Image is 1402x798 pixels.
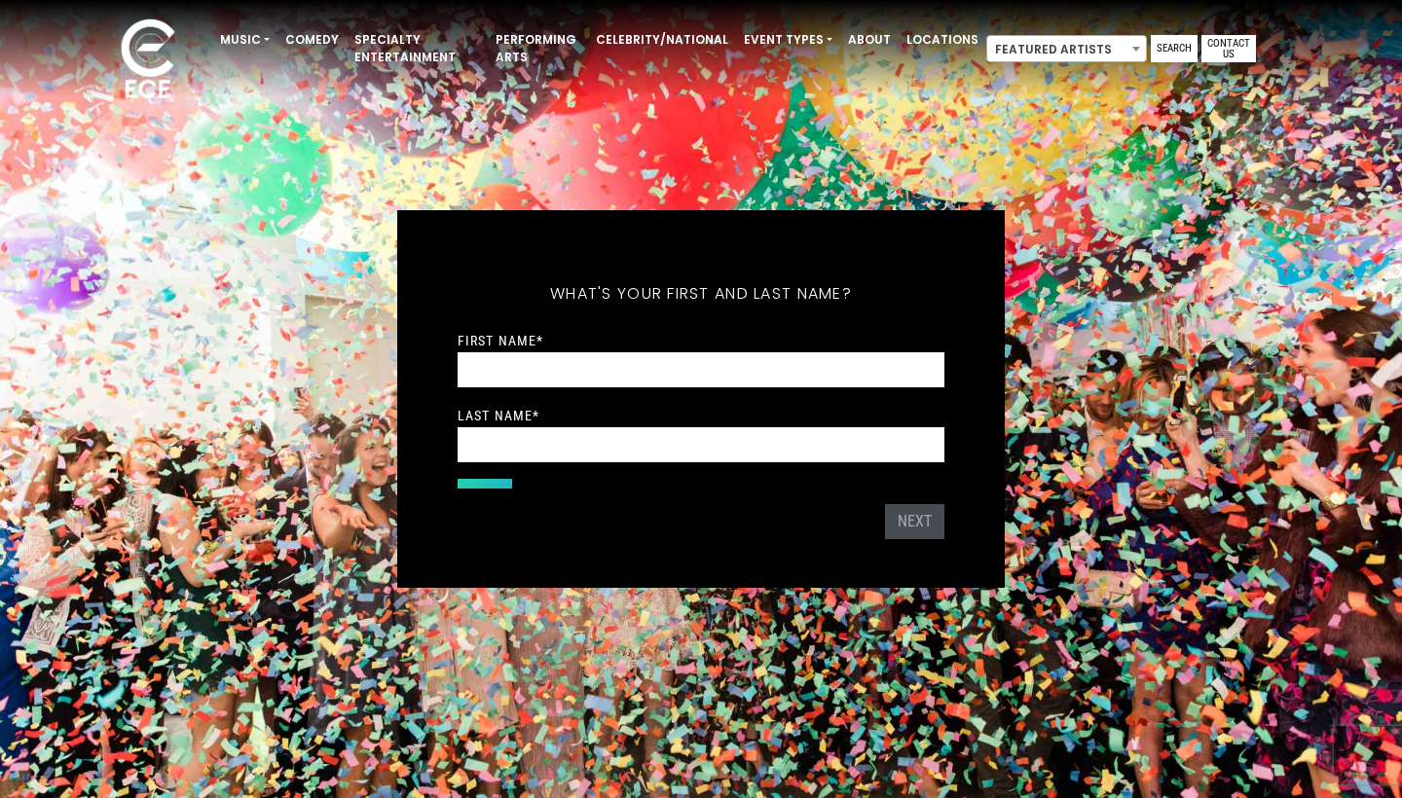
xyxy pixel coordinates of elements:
[1201,35,1256,62] a: Contact Us
[987,36,1146,63] span: Featured Artists
[277,23,347,56] a: Comedy
[840,23,899,56] a: About
[212,23,277,56] a: Music
[99,14,197,108] img: ece_new_logo_whitev2-1.png
[458,407,539,424] label: Last Name
[1151,35,1198,62] a: Search
[458,332,543,349] label: First Name
[986,35,1147,62] span: Featured Artists
[347,23,488,74] a: Specialty Entertainment
[899,23,986,56] a: Locations
[458,259,944,329] h5: What's your first and last name?
[488,23,588,74] a: Performing Arts
[736,23,840,56] a: Event Types
[588,23,736,56] a: Celebrity/National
